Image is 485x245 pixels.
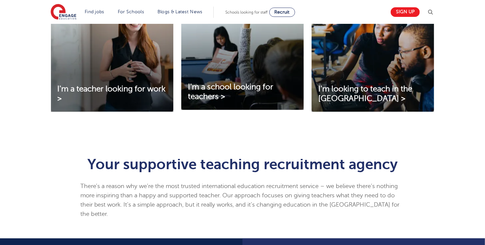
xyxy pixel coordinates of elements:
[391,7,420,17] a: Sign up
[157,9,202,14] a: Blogs & Latest News
[80,157,405,171] h1: Your supportive teaching recruitment agency
[225,10,268,15] span: Schools looking for staff
[51,84,173,104] a: I'm a teacher looking for work >
[85,9,104,14] a: Find jobs
[181,1,304,110] img: I'm a school looking for teachers
[181,82,304,102] a: I'm a school looking for teachers >
[318,84,412,103] span: I'm looking to teach in the [GEOGRAPHIC_DATA] >
[275,10,290,15] span: Recruit
[51,1,173,112] img: I'm a teacher looking for work
[188,82,273,101] span: I'm a school looking for teachers >
[312,1,434,112] img: I'm looking to teach in the UK
[312,84,434,104] a: I'm looking to teach in the [GEOGRAPHIC_DATA] >
[118,9,144,14] a: For Schools
[51,4,76,21] img: Engage Education
[80,183,400,217] span: There’s a reason why we’re the most trusted international education recruitment service – we beli...
[269,8,295,17] a: Recruit
[58,84,166,103] span: I'm a teacher looking for work >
